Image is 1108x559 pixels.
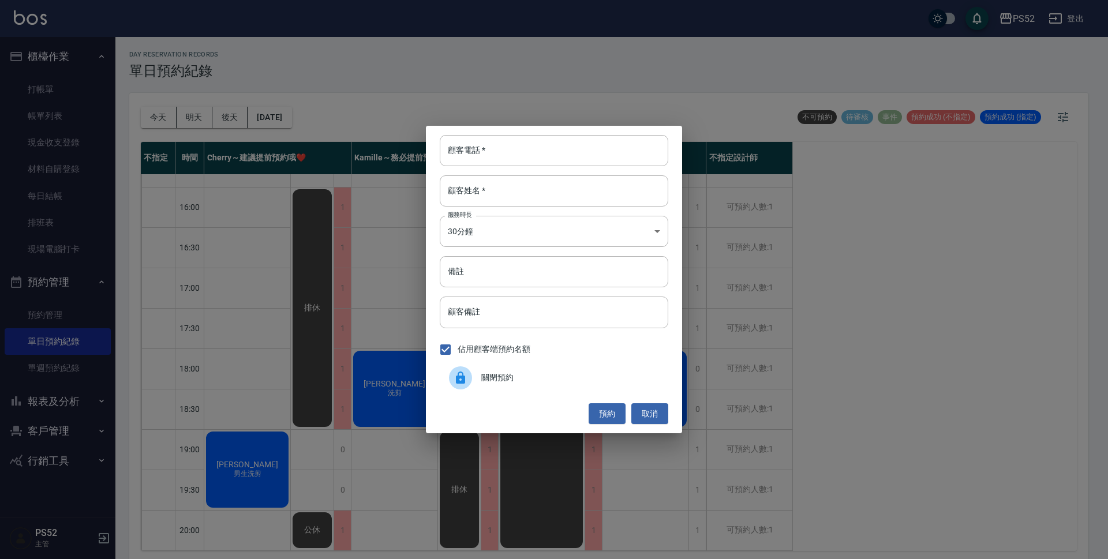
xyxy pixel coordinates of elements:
div: 關閉預約 [440,362,668,394]
label: 服務時長 [448,211,472,219]
div: 30分鐘 [440,216,668,247]
button: 取消 [631,403,668,425]
span: 佔用顧客端預約名額 [458,343,530,355]
span: 關閉預約 [481,372,659,384]
button: 預約 [589,403,626,425]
